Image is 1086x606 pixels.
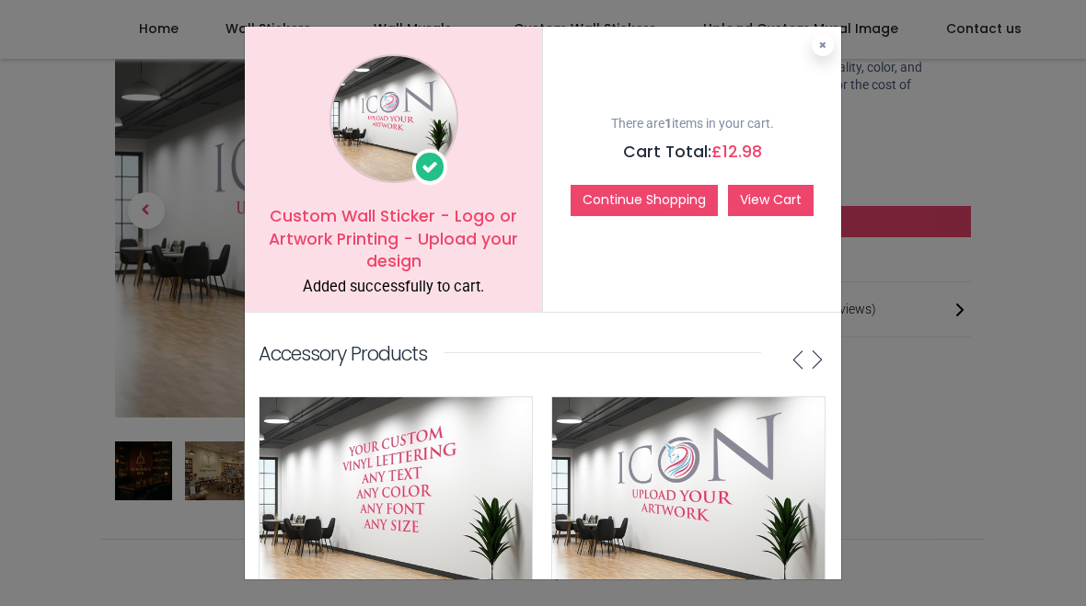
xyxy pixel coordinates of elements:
[664,116,672,131] b: 1
[557,141,827,164] h5: Cart Total:
[259,340,427,367] p: Accessory Products
[711,141,762,163] span: £
[329,54,458,183] img: image_1024
[722,141,762,163] span: 12.98
[552,397,825,595] img: image_512
[571,185,718,216] button: Continue Shopping
[259,205,528,273] h5: Custom Wall Sticker - Logo or Artwork Printing - Upload your design
[728,185,814,216] a: View Cart
[557,115,827,133] p: There are items in your cart.
[260,397,532,595] img: image_512
[259,277,528,298] div: Added successfully to cart.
